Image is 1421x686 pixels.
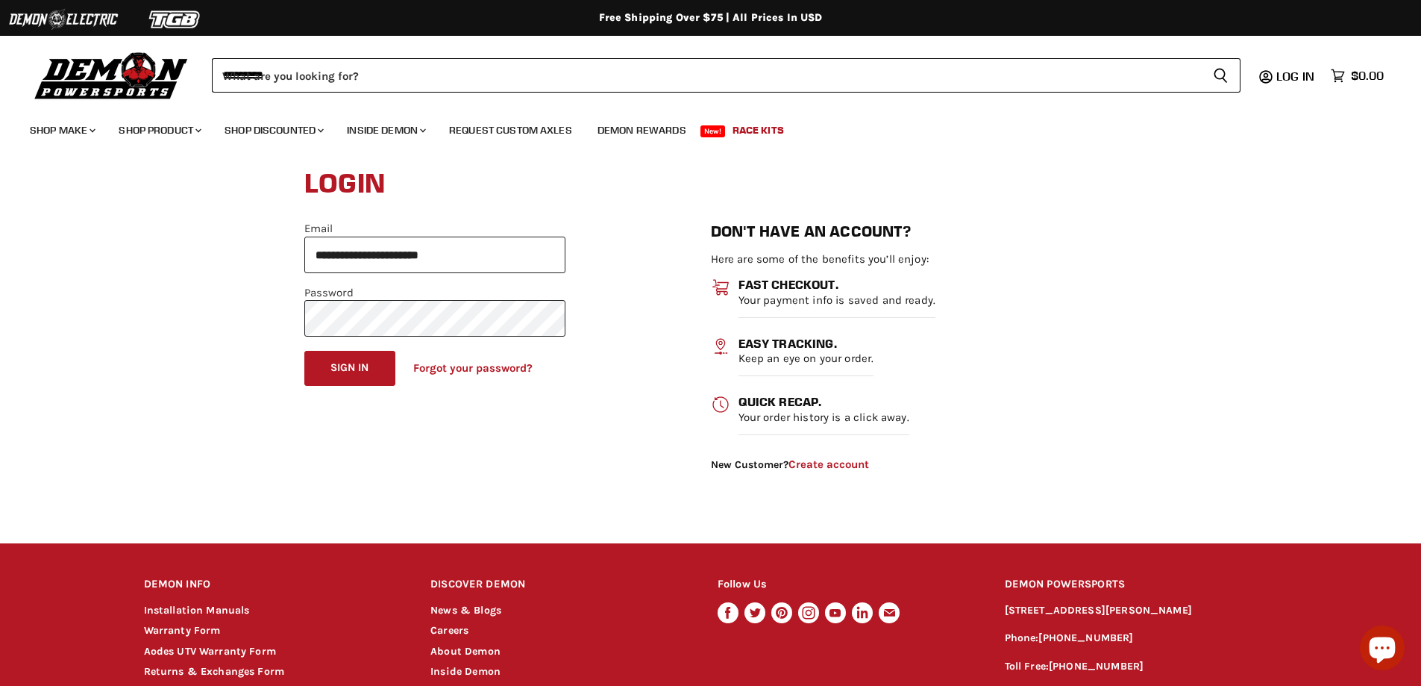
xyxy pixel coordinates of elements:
inbox-online-store-chat: Shopify online store chat [1355,626,1409,674]
button: Sign in [304,351,395,386]
ul: Main menu [19,109,1380,146]
a: Shop Make [19,115,104,146]
a: Inside Demon [430,665,501,678]
span: New! [700,125,726,137]
a: Shop Product [107,115,210,146]
p: [STREET_ADDRESS][PERSON_NAME] [1005,602,1278,620]
form: Product [212,58,1240,93]
div: Free Shipping Over $75 | All Prices In USD [114,11,1308,25]
a: Request Custom Axles [438,115,583,146]
span: New Customer? [711,458,1117,471]
div: Here are some of the benefits you’ll enjoy: [711,253,1117,471]
img: acc-icon3_27x26.png [711,395,731,414]
img: Demon Electric Logo 2 [7,5,119,34]
p: Your order history is a click away. [738,411,909,435]
h2: DISCOVER DEMON [430,567,689,602]
img: TGB Logo 2 [119,5,231,34]
img: acc-icon2_27x26.png [711,337,731,356]
a: Race Kits [721,115,795,146]
a: Careers [430,624,468,637]
p: Your payment info is saved and ready. [738,294,936,318]
p: Toll Free: [1005,658,1278,676]
a: Returns & Exchanges Form [144,665,285,678]
input: Search [212,58,1201,93]
a: Inside Demon [336,115,435,146]
h2: DEMON POWERSPORTS [1005,567,1278,602]
a: Aodes UTV Warranty Form [144,645,276,658]
a: About Demon [430,645,501,658]
h2: Follow Us [718,567,976,602]
h3: Quick recap. [738,395,909,408]
span: $0.00 [1351,69,1384,83]
a: Warranty Form [144,624,221,637]
a: [PHONE_NUMBER] [1038,632,1133,644]
a: News & Blogs [430,604,501,617]
p: Keep an eye on your order. [738,352,874,376]
h3: Fast checkout. [738,278,936,291]
a: Create account [788,458,869,471]
a: Forgot your password? [413,361,533,375]
h1: Login [304,160,1117,208]
h3: Easy tracking. [738,337,874,350]
p: Phone: [1005,630,1278,647]
h2: Don't have an account? [711,223,1117,240]
img: Demon Powersports [30,49,193,102]
a: [PHONE_NUMBER] [1049,660,1144,673]
a: Demon Rewards [586,115,697,146]
button: Search [1201,58,1240,93]
a: Installation Manuals [144,604,250,617]
a: Log in [1270,69,1323,83]
h2: DEMON INFO [144,567,403,602]
a: Shop Discounted [213,115,333,146]
span: Log in [1276,69,1314,84]
img: acc-icon1_27x26.png [711,278,731,297]
a: $0.00 [1323,65,1391,87]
